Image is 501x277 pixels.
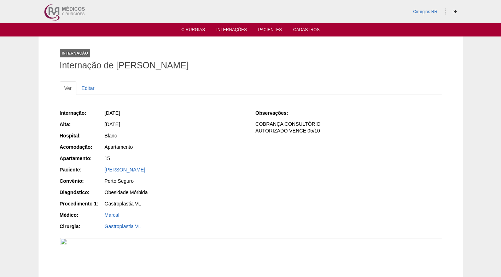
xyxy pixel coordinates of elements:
[105,167,145,173] a: [PERSON_NAME]
[60,189,104,196] div: Diagnóstico:
[60,211,104,219] div: Médico:
[105,155,246,162] div: 15
[181,27,205,34] a: Cirurgias
[258,27,282,34] a: Pacientes
[60,155,104,162] div: Apartamento:
[255,109,299,117] div: Observações:
[105,224,141,229] a: Gastroplastia VL
[60,143,104,151] div: Acomodação:
[413,9,437,14] a: Cirurgias RR
[105,212,120,218] a: Marcal
[60,177,104,185] div: Convênio:
[105,132,246,139] div: Blanc
[60,223,104,230] div: Cirurgia:
[255,121,441,134] p: COBRANÇA CONSULTÓRIO AUTORIZADO VENCE 05/10
[60,121,104,128] div: Alta:
[105,189,246,196] div: Obesidade Mórbida
[60,132,104,139] div: Hospital:
[60,109,104,117] div: Internação:
[60,166,104,173] div: Paciente:
[293,27,320,34] a: Cadastros
[105,110,120,116] span: [DATE]
[105,143,246,151] div: Apartamento
[105,200,246,207] div: Gastroplastia VL
[77,81,99,95] a: Editar
[105,177,246,185] div: Porto Seguro
[60,81,76,95] a: Ver
[60,49,91,57] div: Internação
[216,27,247,34] a: Internações
[60,61,442,70] h1: Internação de [PERSON_NAME]
[60,200,104,207] div: Procedimento 1:
[453,10,457,14] i: Sair
[105,121,120,127] span: [DATE]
